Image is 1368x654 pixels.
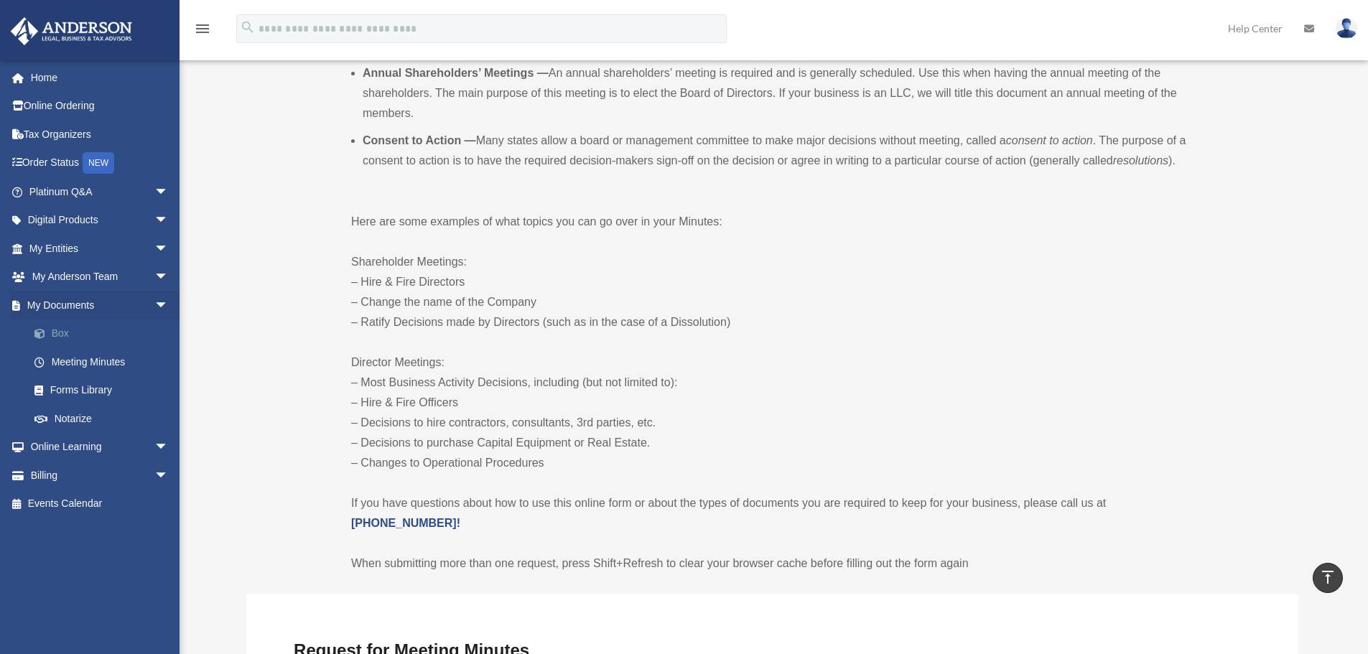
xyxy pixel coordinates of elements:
a: Digital Productsarrow_drop_down [10,206,190,235]
p: Director Meetings: – Most Business Activity Decisions, including (but not limited to): – Hire & F... [351,352,1193,473]
b: Annual Shareholders’ Meetings — [363,67,549,79]
p: Here are some examples of what topics you can go over in your Minutes: [351,212,1193,232]
span: arrow_drop_down [154,263,183,292]
a: Forms Library [20,376,190,405]
b: Consent to Action — [363,134,476,146]
a: Notarize [20,404,190,433]
a: Online Ordering [10,92,190,121]
i: search [240,19,256,35]
em: resolutions [1113,154,1168,167]
a: vertical_align_top [1313,563,1343,593]
a: Platinum Q&Aarrow_drop_down [10,177,190,206]
a: Online Learningarrow_drop_down [10,433,190,462]
em: consent to [1006,134,1059,146]
p: When submitting more than one request, press Shift+Refresh to clear your browser cache before fil... [351,553,1193,574]
a: My Documentsarrow_drop_down [10,291,190,319]
span: arrow_drop_down [154,206,183,235]
a: Meeting Minutes [20,347,183,376]
i: vertical_align_top [1319,569,1336,586]
span: arrow_drop_down [154,433,183,462]
a: Home [10,63,190,92]
span: arrow_drop_down [154,177,183,207]
li: An annual shareholders’ meeting is required and is generally scheduled. Use this when having the ... [363,63,1193,123]
img: User Pic [1336,18,1357,39]
a: My Anderson Teamarrow_drop_down [10,263,190,291]
i: menu [194,20,211,37]
a: Order StatusNEW [10,149,190,178]
a: menu [194,25,211,37]
div: NEW [83,152,114,174]
a: Box [20,319,190,348]
p: Shareholder Meetings: – Hire & Fire Directors – Change the name of the Company – Ratify Decisions... [351,252,1193,332]
span: arrow_drop_down [154,461,183,490]
a: Billingarrow_drop_down [10,461,190,490]
a: Events Calendar [10,490,190,518]
em: action [1062,134,1093,146]
a: My Entitiesarrow_drop_down [10,234,190,263]
p: If you have questions about how to use this online form or about the types of documents you are r... [351,493,1193,533]
li: Many states allow a board or management committee to make major decisions without meeting, called... [363,131,1193,171]
span: arrow_drop_down [154,234,183,263]
span: arrow_drop_down [154,291,183,320]
a: Tax Organizers [10,120,190,149]
a: [PHONE_NUMBER]! [351,517,460,529]
img: Anderson Advisors Platinum Portal [6,17,136,45]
